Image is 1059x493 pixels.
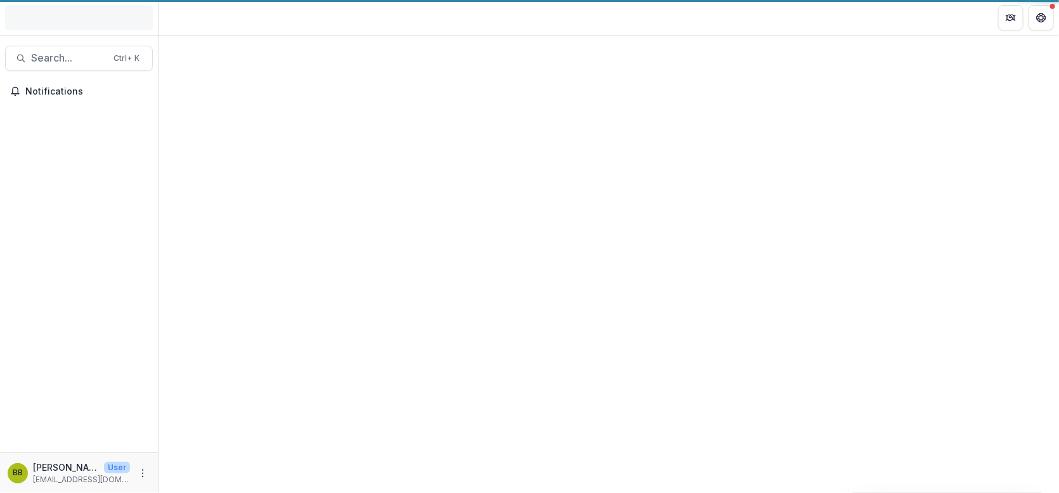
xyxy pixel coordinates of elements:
[5,46,153,71] button: Search...
[13,469,23,477] div: Brandy Boyer
[104,462,130,473] p: User
[25,86,148,97] span: Notifications
[33,461,99,474] p: [PERSON_NAME]
[135,466,150,481] button: More
[111,51,142,65] div: Ctrl + K
[5,81,153,102] button: Notifications
[1029,5,1054,30] button: Get Help
[31,52,106,64] span: Search...
[998,5,1023,30] button: Partners
[33,474,130,485] p: [EMAIL_ADDRESS][DOMAIN_NAME]
[164,8,218,27] nav: breadcrumb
